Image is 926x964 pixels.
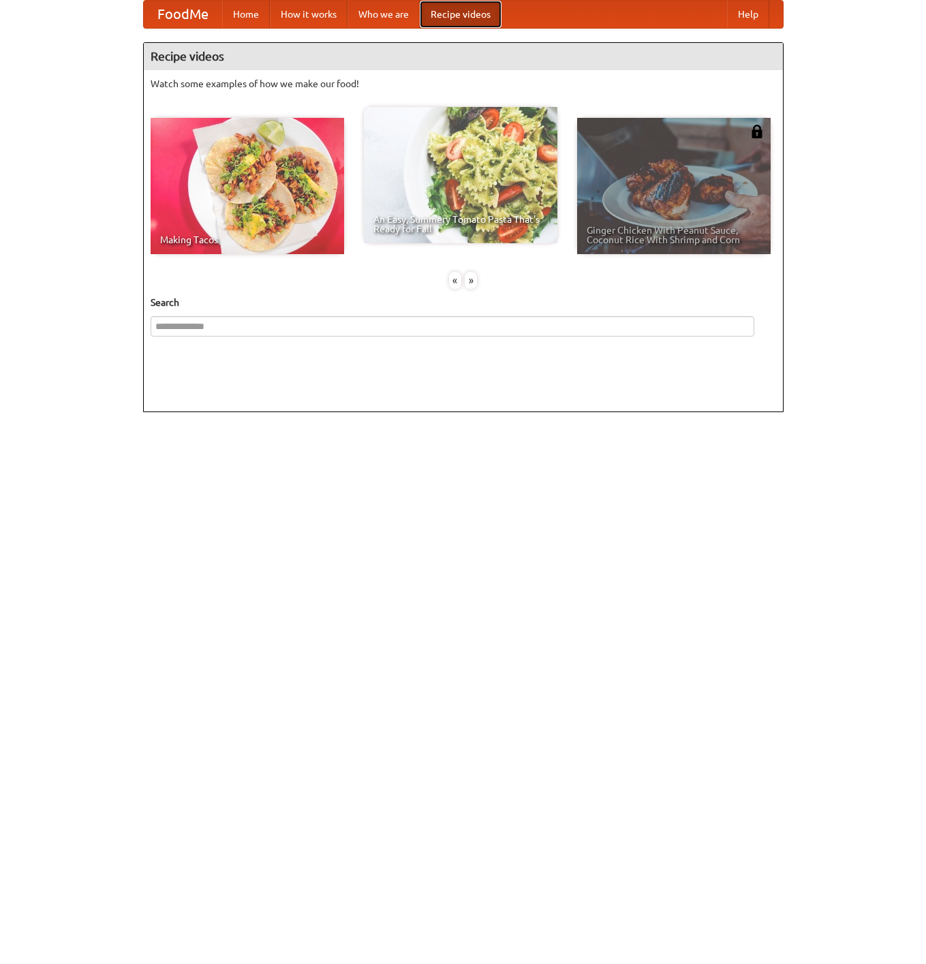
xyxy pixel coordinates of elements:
a: Help [727,1,769,28]
a: Making Tacos [151,118,344,254]
img: 483408.png [750,125,764,138]
h4: Recipe videos [144,43,783,70]
a: FoodMe [144,1,222,28]
h5: Search [151,296,776,309]
a: Home [222,1,270,28]
a: How it works [270,1,348,28]
span: Making Tacos [160,235,335,245]
a: An Easy, Summery Tomato Pasta That's Ready for Fall [364,107,557,243]
div: « [449,272,461,289]
span: An Easy, Summery Tomato Pasta That's Ready for Fall [373,215,548,234]
div: » [465,272,477,289]
a: Who we are [348,1,420,28]
p: Watch some examples of how we make our food! [151,77,776,91]
a: Recipe videos [420,1,501,28]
